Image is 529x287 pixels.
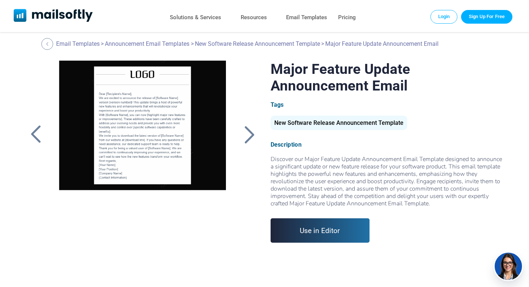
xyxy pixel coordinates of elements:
a: Pricing [338,12,356,23]
h1: Major Feature Update Announcement Email [271,61,503,94]
a: Mailsoftly [14,9,93,23]
a: Announcement Email Templates [105,40,189,47]
a: Resources [241,12,267,23]
a: Solutions & Services [170,12,221,23]
a: New Software Release Announcement Template [271,122,407,126]
a: Trial [461,10,512,23]
a: Back [240,125,258,144]
a: New Software Release Announcement Template [195,40,320,47]
a: Email Templates [286,12,327,23]
div: New Software Release Announcement Template [271,116,407,130]
a: Login [430,10,458,23]
div: Description [271,141,503,148]
a: Back [41,38,55,50]
div: Tags [271,101,503,108]
a: Back [27,125,45,144]
a: Use in Editor [271,218,370,243]
span: Discover our Major Feature Update Announcement Email Template designed to announce a significant ... [271,155,502,208]
a: Major Feature Update Announcement Email [50,61,236,245]
a: Email Templates [56,40,100,47]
